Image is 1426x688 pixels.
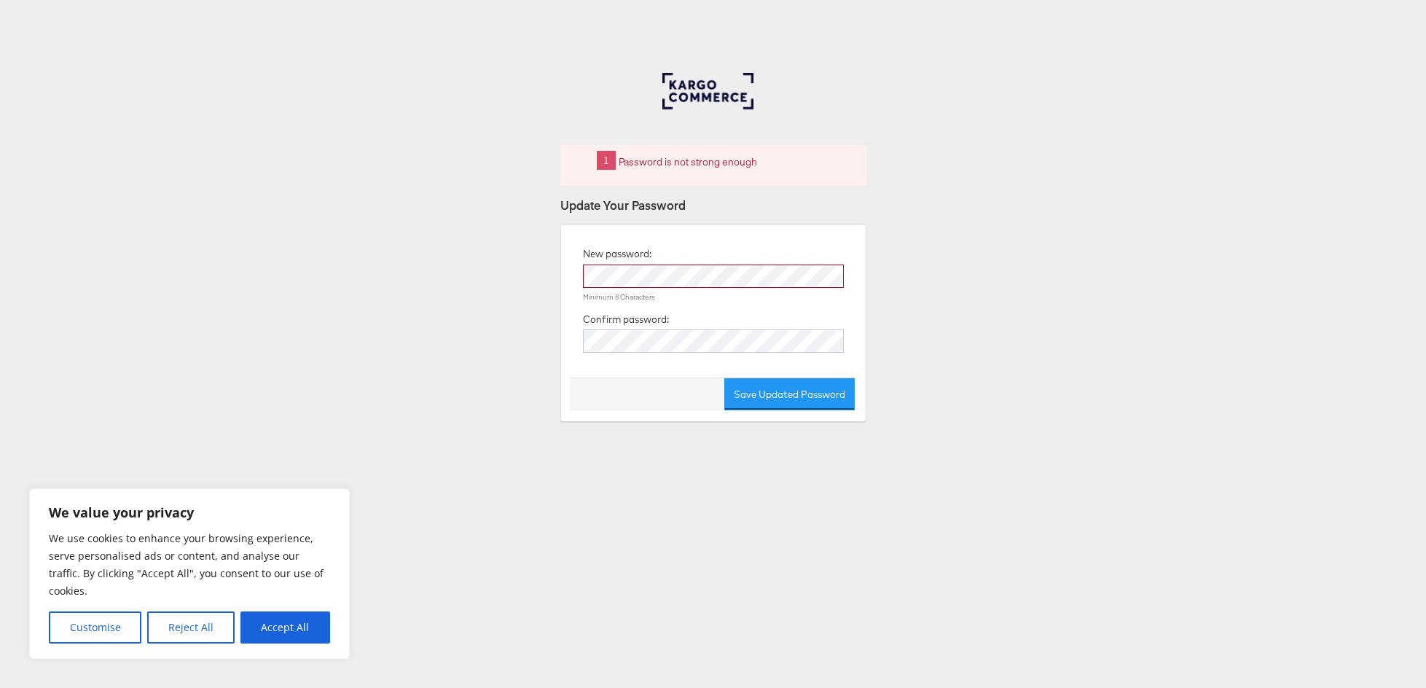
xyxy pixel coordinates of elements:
[583,292,655,302] small: Minimum 8 Characters
[583,247,651,261] label: New password:
[616,152,859,172] li: Password is not strong enough
[147,611,234,644] button: Reject All
[49,530,330,600] p: We use cookies to enhance your browsing experience, serve personalised ads or content, and analys...
[29,488,350,659] div: We value your privacy
[583,313,669,327] label: Confirm password:
[49,504,330,521] p: We value your privacy
[560,197,866,214] div: Update Your Password
[49,611,141,644] button: Customise
[724,378,855,411] button: Save Updated Password
[240,611,330,644] button: Accept All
